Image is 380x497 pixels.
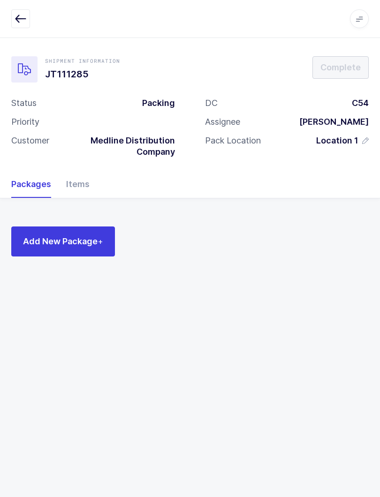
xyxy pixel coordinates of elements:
span: + [98,236,103,246]
div: Assignee [205,116,240,128]
div: Customer [11,135,49,158]
div: Priority [11,116,39,128]
button: Location 1 [316,135,369,146]
div: [PERSON_NAME] [292,116,369,128]
div: Medline Distribution Company [49,135,175,158]
div: Packing [135,98,175,109]
div: Pack Location [205,135,261,146]
button: Complete [312,56,369,79]
span: C54 [352,98,369,108]
span: Add New Package [23,235,103,247]
div: Shipment Information [45,57,120,65]
div: DC [205,98,218,109]
button: Add New Package+ [11,226,115,256]
span: Location 1 [316,135,358,146]
h1: JT111285 [45,67,120,82]
span: Complete [320,61,361,73]
div: Packages [11,171,59,198]
div: Status [11,98,37,109]
div: Items [59,171,90,198]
